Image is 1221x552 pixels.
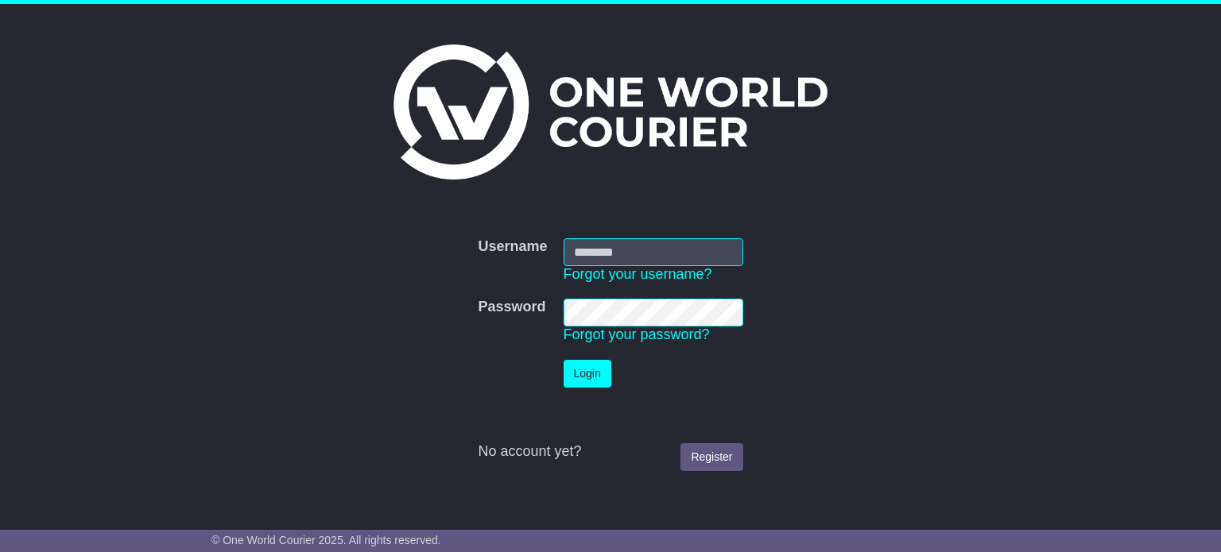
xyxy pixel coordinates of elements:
[564,360,611,388] button: Login
[393,44,828,179] img: One World
[211,534,441,546] span: © One World Courier 2025. All rights reserved.
[564,266,712,282] a: Forgot your username?
[564,326,710,342] a: Forgot your password?
[478,238,547,256] label: Username
[478,299,545,316] label: Password
[680,443,742,471] a: Register
[478,443,742,461] div: No account yet?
